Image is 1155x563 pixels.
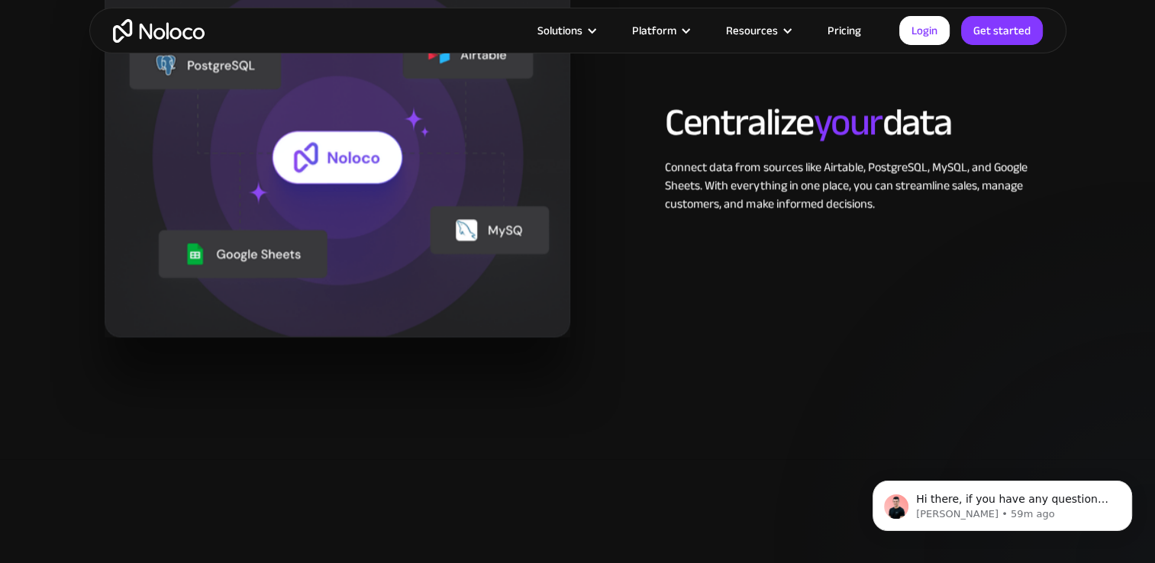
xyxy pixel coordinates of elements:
a: Login [899,16,950,45]
a: Pricing [808,21,880,40]
div: Solutions [518,21,613,40]
iframe: Intercom notifications message [850,449,1155,555]
a: Get started [961,16,1043,45]
div: Platform [613,21,707,40]
h2: Centralize data [665,101,1050,143]
div: Resources [707,21,808,40]
div: Solutions [537,21,582,40]
a: home [113,19,205,43]
div: Resources [726,21,778,40]
div: Platform [632,21,676,40]
div: Connect data from sources like Airtable, PostgreSQL, MySQL, and Google Sheets. With everything in... [665,158,1050,213]
span: your [813,86,882,158]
